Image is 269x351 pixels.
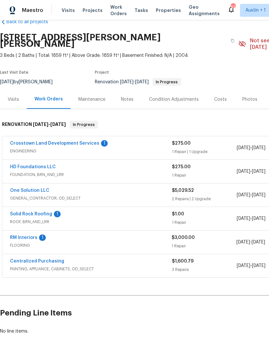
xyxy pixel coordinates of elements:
[156,7,181,14] span: Properties
[135,80,149,84] span: [DATE]
[172,235,195,240] span: $3,000.00
[237,193,250,197] span: [DATE]
[172,141,191,146] span: $275.00
[39,234,46,241] div: 1
[120,80,134,84] span: [DATE]
[10,171,172,178] span: FOUNDATION, BRN_AND_LRR
[172,212,184,216] span: $1.00
[227,35,238,46] button: Copy Address
[172,196,237,202] div: 2 Repairs | 2 Upgrade
[120,80,149,84] span: -
[172,219,237,226] div: 1 Repair
[252,263,265,268] span: [DATE]
[237,216,250,221] span: [DATE]
[10,141,99,146] a: Crosstown Land Development Services
[237,146,250,150] span: [DATE]
[10,188,49,193] a: One Solution LLC
[10,219,172,225] span: ROOF, BRN_AND_LRR
[252,146,265,150] span: [DATE]
[237,145,265,151] span: -
[172,165,191,169] span: $275.00
[10,266,172,272] span: PAINTING, APPLIANCE, CABINETS, OD_SELECT
[214,96,227,103] div: Costs
[252,193,265,197] span: [DATE]
[95,70,109,74] span: Project
[252,240,265,244] span: [DATE]
[2,121,66,129] h6: RENOVATION
[149,96,199,103] div: Condition Adjustments
[237,215,265,222] span: -
[83,7,103,14] span: Projects
[10,259,64,263] a: Centralized Purchasing
[22,7,43,14] span: Maestro
[237,169,250,174] span: [DATE]
[237,168,265,175] span: -
[10,148,172,154] span: ENGINEERING
[172,172,237,179] div: 1 Repair
[54,211,61,217] div: 1
[236,239,265,245] span: -
[237,263,265,269] span: -
[35,96,63,102] div: Work Orders
[189,4,220,17] span: Geo Assignments
[121,96,134,103] div: Notes
[237,192,265,198] span: -
[245,7,266,14] span: Austin + 1
[172,188,194,193] span: $5,029.52
[172,266,237,273] div: 3 Repairs
[153,80,180,84] span: In Progress
[50,122,66,127] span: [DATE]
[242,96,257,103] div: Photos
[10,235,37,240] a: RM Interiors
[10,242,172,249] span: FLOORING
[252,216,265,221] span: [DATE]
[172,259,194,263] span: $1,600.79
[62,7,75,14] span: Visits
[10,212,52,216] a: Solid Rock Roofing
[237,263,250,268] span: [DATE]
[236,240,250,244] span: [DATE]
[78,96,105,103] div: Maintenance
[33,122,48,127] span: [DATE]
[95,80,181,84] span: Renovation
[110,4,127,17] span: Work Orders
[10,195,172,201] span: GENERAL_CONTRACTOR, OD_SELECT
[172,149,237,155] div: 1 Repair | 1 Upgrade
[172,243,236,249] div: 1 Repair
[10,165,56,169] a: HD Foundations LLC
[231,4,235,10] div: 51
[134,8,148,13] span: Tasks
[70,121,97,128] span: In Progress
[8,96,19,103] div: Visits
[33,122,66,127] span: -
[101,140,108,147] div: 1
[252,169,265,174] span: [DATE]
